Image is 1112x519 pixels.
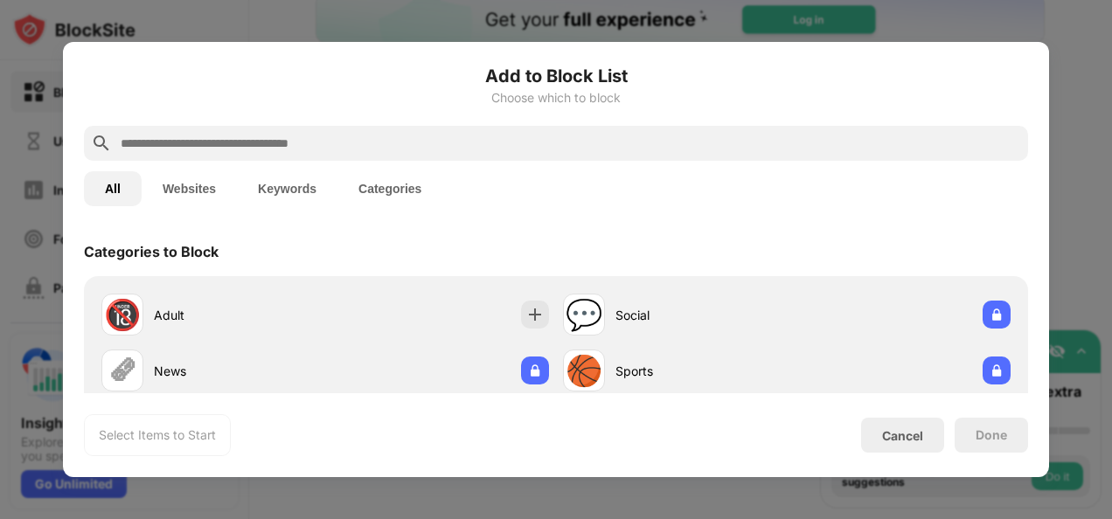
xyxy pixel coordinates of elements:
button: Categories [337,171,442,206]
div: News [154,362,325,380]
div: Select Items to Start [99,426,216,444]
button: Websites [142,171,237,206]
div: Sports [615,362,787,380]
h6: Add to Block List [84,63,1028,89]
button: Keywords [237,171,337,206]
div: Done [976,428,1007,442]
div: 🔞 [104,297,141,333]
div: 🗞 [108,353,137,389]
div: Adult [154,306,325,324]
div: Choose which to block [84,91,1028,105]
div: Social [615,306,787,324]
div: Cancel [882,428,923,443]
img: search.svg [91,133,112,154]
button: All [84,171,142,206]
div: 💬 [566,297,602,333]
div: Categories to Block [84,243,219,260]
div: 🏀 [566,353,602,389]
